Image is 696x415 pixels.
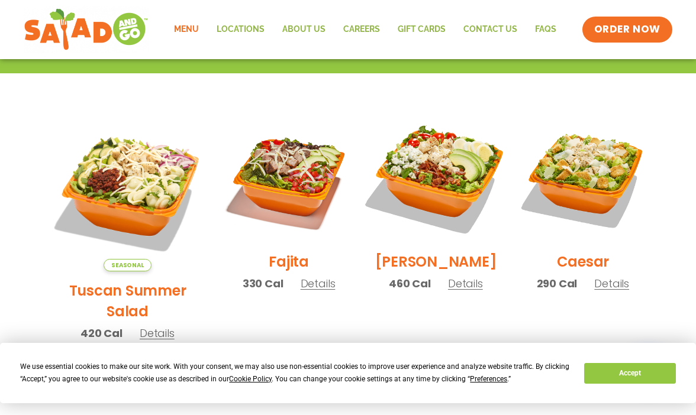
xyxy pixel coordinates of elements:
[243,275,283,291] span: 330 Cal
[165,16,565,43] nav: Menu
[80,325,123,341] span: 420 Cal
[526,16,565,43] a: FAQs
[20,361,570,385] div: We use essential cookies to make our site work. With your consent, we may also use non-essential ...
[537,275,578,291] span: 290 Cal
[594,22,660,37] span: ORDER NOW
[470,375,507,383] span: Preferences
[269,251,309,272] h2: Fajita
[49,114,207,271] img: Product photo for Tuscan Summer Salad
[455,16,526,43] a: Contact Us
[389,275,431,291] span: 460 Cal
[273,16,334,43] a: About Us
[104,259,152,271] span: Seasonal
[24,6,149,53] img: new-SAG-logo-768×292
[518,114,647,242] img: Product photo for Caesar Salad
[584,363,675,384] button: Accept
[301,276,336,291] span: Details
[208,16,273,43] a: Locations
[334,16,389,43] a: Careers
[448,276,483,291] span: Details
[165,16,208,43] a: Menu
[594,276,629,291] span: Details
[389,16,455,43] a: GIFT CARDS
[557,251,610,272] h2: Caesar
[224,114,353,242] img: Product photo for Fajita Salad
[360,102,511,254] img: Product photo for Cobb Salad
[49,280,207,322] h2: Tuscan Summer Salad
[375,251,497,272] h2: [PERSON_NAME]
[140,326,175,341] span: Details
[229,375,272,383] span: Cookie Policy
[582,17,672,43] a: ORDER NOW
